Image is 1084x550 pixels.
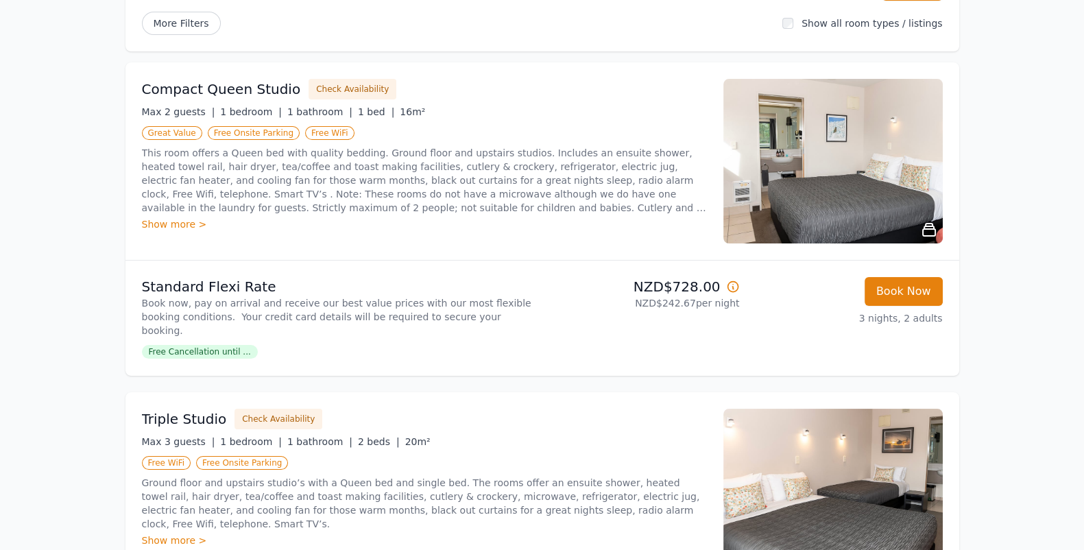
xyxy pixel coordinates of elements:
[358,106,394,117] span: 1 bed |
[142,217,707,231] div: Show more >
[142,80,301,99] h3: Compact Queen Studio
[142,476,707,531] p: Ground floor and upstairs studio’s with a Queen bed and single bed. The rooms offer an ensuite sh...
[142,126,202,140] span: Great Value
[142,277,537,296] p: Standard Flexi Rate
[287,436,352,447] span: 1 bathroom |
[405,436,431,447] span: 20m²
[142,436,215,447] span: Max 3 guests |
[358,436,400,447] span: 2 beds |
[142,106,215,117] span: Max 2 guests |
[142,534,707,547] div: Show more >
[196,456,288,470] span: Free Onsite Parking
[305,126,354,140] span: Free WiFi
[142,12,221,35] span: More Filters
[220,436,282,447] span: 1 bedroom |
[548,296,740,310] p: NZD$242.67 per night
[865,277,943,306] button: Book Now
[142,409,227,429] h3: Triple Studio
[142,296,537,337] p: Book now, pay on arrival and receive our best value prices with our most flexible booking conditi...
[751,311,943,325] p: 3 nights, 2 adults
[234,409,322,429] button: Check Availability
[802,18,942,29] label: Show all room types / listings
[287,106,352,117] span: 1 bathroom |
[220,106,282,117] span: 1 bedroom |
[142,456,191,470] span: Free WiFi
[400,106,425,117] span: 16m²
[142,146,707,215] p: This room offers a Queen bed with quality bedding. Ground floor and upstairs studios. Includes an...
[142,345,258,359] span: Free Cancellation until ...
[309,79,396,99] button: Check Availability
[208,126,300,140] span: Free Onsite Parking
[548,277,740,296] p: NZD$728.00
